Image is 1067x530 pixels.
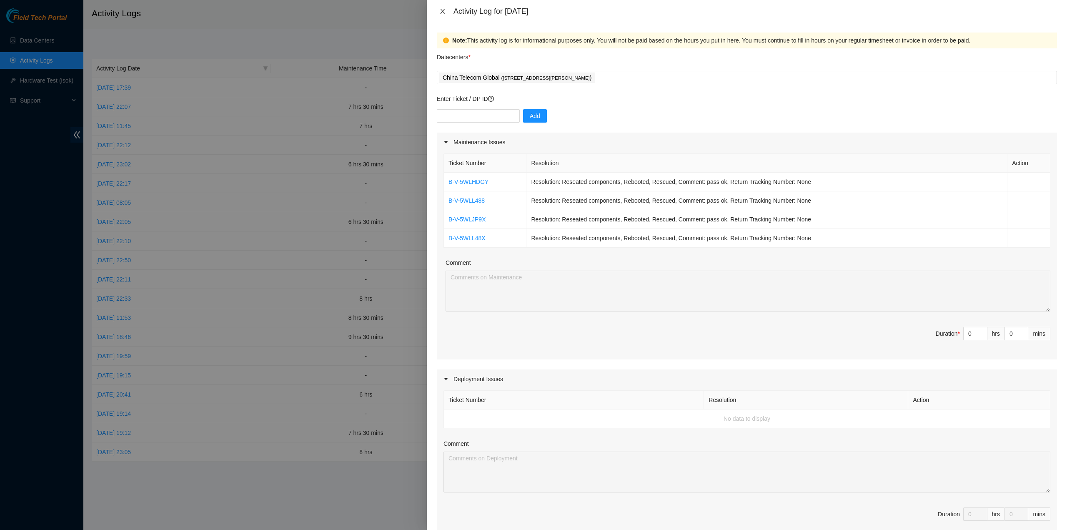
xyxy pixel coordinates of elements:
td: No data to display [444,409,1050,428]
span: Add [530,111,540,121]
th: Resolution [526,154,1007,173]
th: Resolution [704,391,908,409]
div: hrs [987,507,1005,521]
div: mins [1028,327,1050,340]
a: B-V-5WLL48X [448,235,486,241]
span: ( [STREET_ADDRESS][PERSON_NAME] [501,75,590,80]
p: China Telecom Global ) [443,73,591,83]
div: Deployment Issues [437,369,1057,389]
th: Ticket Number [444,391,704,409]
span: exclamation-circle [443,38,449,43]
textarea: Comment [446,271,1050,311]
td: Resolution: Reseated components, Rebooted, Rescued, Comment: pass ok, Return Tracking Number: None [526,229,1007,248]
a: B-V-5WLL488 [448,197,485,204]
td: Resolution: Reseated components, Rebooted, Rescued, Comment: pass ok, Return Tracking Number: None [526,210,1007,229]
div: Duration [936,329,960,338]
th: Action [1007,154,1050,173]
div: mins [1028,507,1050,521]
label: Comment [443,439,469,448]
div: hrs [987,327,1005,340]
button: Close [437,8,448,15]
span: caret-right [443,140,448,145]
p: Enter Ticket / DP ID [437,94,1057,103]
div: Maintenance Issues [437,133,1057,152]
span: question-circle [488,96,494,102]
th: Action [908,391,1050,409]
span: close [439,8,446,15]
a: B-V-5WLJP9X [448,216,486,223]
p: Datacenters [437,48,471,62]
td: Resolution: Reseated components, Rebooted, Rescued, Comment: pass ok, Return Tracking Number: None [526,191,1007,210]
div: Duration [938,510,960,519]
span: caret-right [443,377,448,382]
th: Ticket Number [444,154,526,173]
div: Activity Log for [DATE] [453,7,1057,16]
label: Comment [446,258,471,267]
a: B-V-5WLHDGY [448,178,488,185]
button: Add [523,109,547,123]
strong: Note: [452,36,467,45]
textarea: Comment [443,452,1050,492]
td: Resolution: Reseated components, Rebooted, Rescued, Comment: pass ok, Return Tracking Number: None [526,173,1007,191]
div: This activity log is for informational purposes only. You will not be paid based on the hours you... [452,36,1051,45]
